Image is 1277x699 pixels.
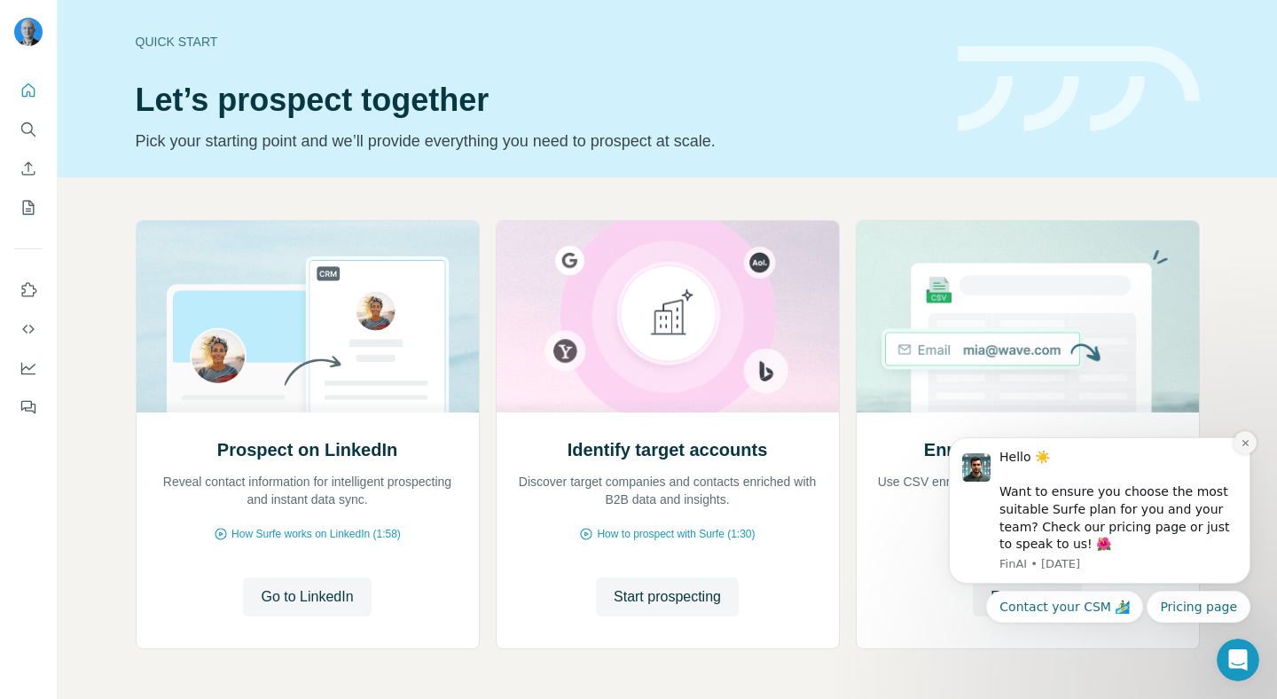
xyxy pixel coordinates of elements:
[856,221,1200,412] img: Enrich your contact lists
[14,391,43,423] button: Feedback
[14,75,43,106] button: Quick start
[261,586,353,608] span: Go to LinkedIn
[231,526,401,542] span: How Surfe works on LinkedIn (1:58)
[14,352,43,384] button: Dashboard
[14,313,43,345] button: Use Surfe API
[514,473,821,508] p: Discover target companies and contacts enriched with B2B data and insights.
[154,473,461,508] p: Reveal contact information for intelligent prospecting and instant data sync.
[568,437,768,462] h2: Identify target accounts
[14,153,43,185] button: Enrich CSV
[922,379,1277,651] iframe: Intercom notifications message
[874,473,1181,508] p: Use CSV enrichment to confirm you are using the best data available.
[614,586,721,608] span: Start prospecting
[136,129,936,153] p: Pick your starting point and we’ll provide everything you need to prospect at scale.
[597,526,755,542] span: How to prospect with Surfe (1:30)
[14,114,43,145] button: Search
[958,46,1200,132] img: banner
[217,437,397,462] h2: Prospect on LinkedIn
[596,577,739,617] button: Start prospecting
[243,577,371,617] button: Go to LinkedIn
[1217,639,1259,681] iframe: Intercom live chat
[14,274,43,306] button: Use Surfe on LinkedIn
[14,18,43,46] img: Avatar
[496,221,840,412] img: Identify target accounts
[14,192,43,224] button: My lists
[136,82,936,118] h1: Let’s prospect together
[136,33,936,51] div: Quick start
[136,221,480,412] img: Prospect on LinkedIn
